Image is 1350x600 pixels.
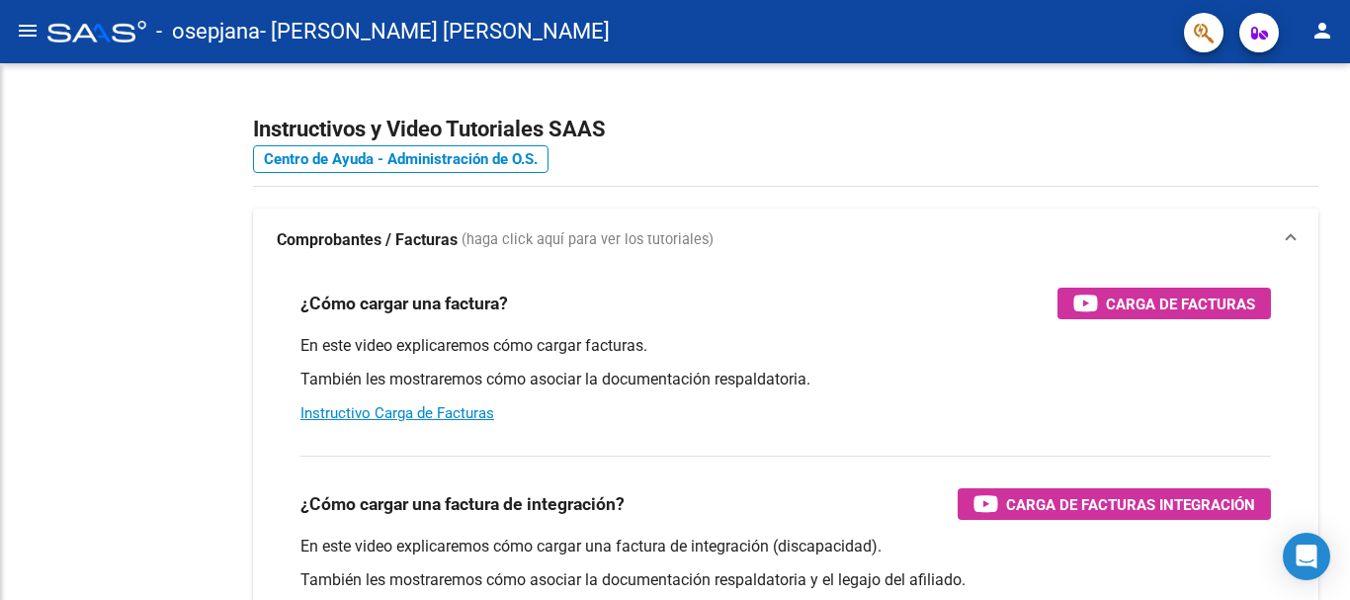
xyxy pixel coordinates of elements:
div: Open Intercom Messenger [1283,533,1330,580]
mat-icon: menu [16,19,40,43]
span: - [PERSON_NAME] [PERSON_NAME] [260,10,610,53]
span: Carga de Facturas Integración [1006,492,1255,517]
p: También les mostraremos cómo asociar la documentación respaldatoria y el legajo del afiliado. [300,569,1271,591]
mat-expansion-panel-header: Comprobantes / Facturas (haga click aquí para ver los tutoriales) [253,209,1318,272]
h3: ¿Cómo cargar una factura? [300,290,508,317]
h3: ¿Cómo cargar una factura de integración? [300,490,625,518]
mat-icon: person [1310,19,1334,43]
a: Centro de Ayuda - Administración de O.S. [253,145,548,173]
h2: Instructivos y Video Tutoriales SAAS [253,111,1318,148]
span: Carga de Facturas [1106,292,1255,316]
button: Carga de Facturas Integración [958,488,1271,520]
button: Carga de Facturas [1057,288,1271,319]
p: También les mostraremos cómo asociar la documentación respaldatoria. [300,369,1271,390]
p: En este video explicaremos cómo cargar una factura de integración (discapacidad). [300,536,1271,557]
span: - osepjana [156,10,260,53]
a: Instructivo Carga de Facturas [300,404,494,422]
span: (haga click aquí para ver los tutoriales) [462,229,714,251]
p: En este video explicaremos cómo cargar facturas. [300,335,1271,357]
strong: Comprobantes / Facturas [277,229,458,251]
